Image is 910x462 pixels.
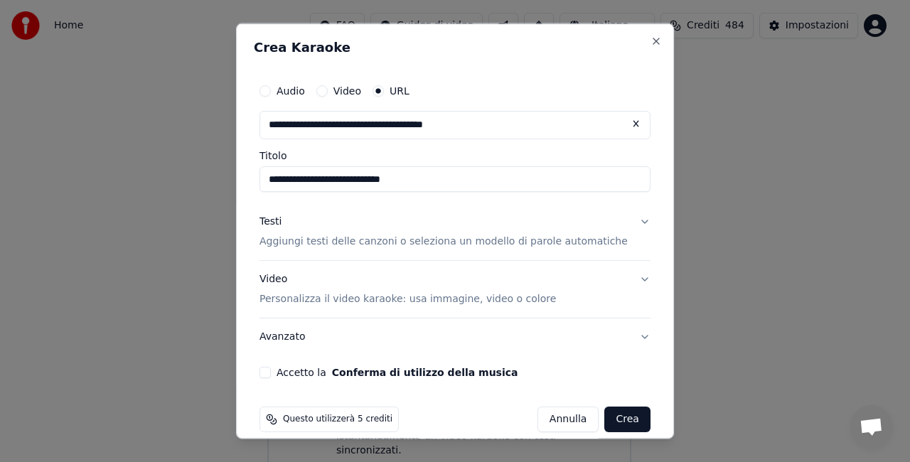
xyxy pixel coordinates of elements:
[333,86,361,96] label: Video
[605,406,651,431] button: Crea
[390,86,409,96] label: URL
[283,413,392,424] span: Questo utilizzerà 5 crediti
[259,215,282,229] div: Testi
[537,406,599,431] button: Annulla
[259,291,556,306] p: Personalizza il video karaoke: usa immagine, video o colore
[259,151,651,161] label: Titolo
[259,234,628,248] p: Aggiungi testi delle canzoni o seleziona un modello di parole automatiche
[332,367,518,377] button: Accetto la
[259,318,651,355] button: Avanzato
[277,367,518,377] label: Accetto la
[254,41,656,54] h2: Crea Karaoke
[259,272,556,306] div: Video
[259,260,651,317] button: VideoPersonalizza il video karaoke: usa immagine, video o colore
[277,86,305,96] label: Audio
[259,203,651,260] button: TestiAggiungi testi delle canzoni o seleziona un modello di parole automatiche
